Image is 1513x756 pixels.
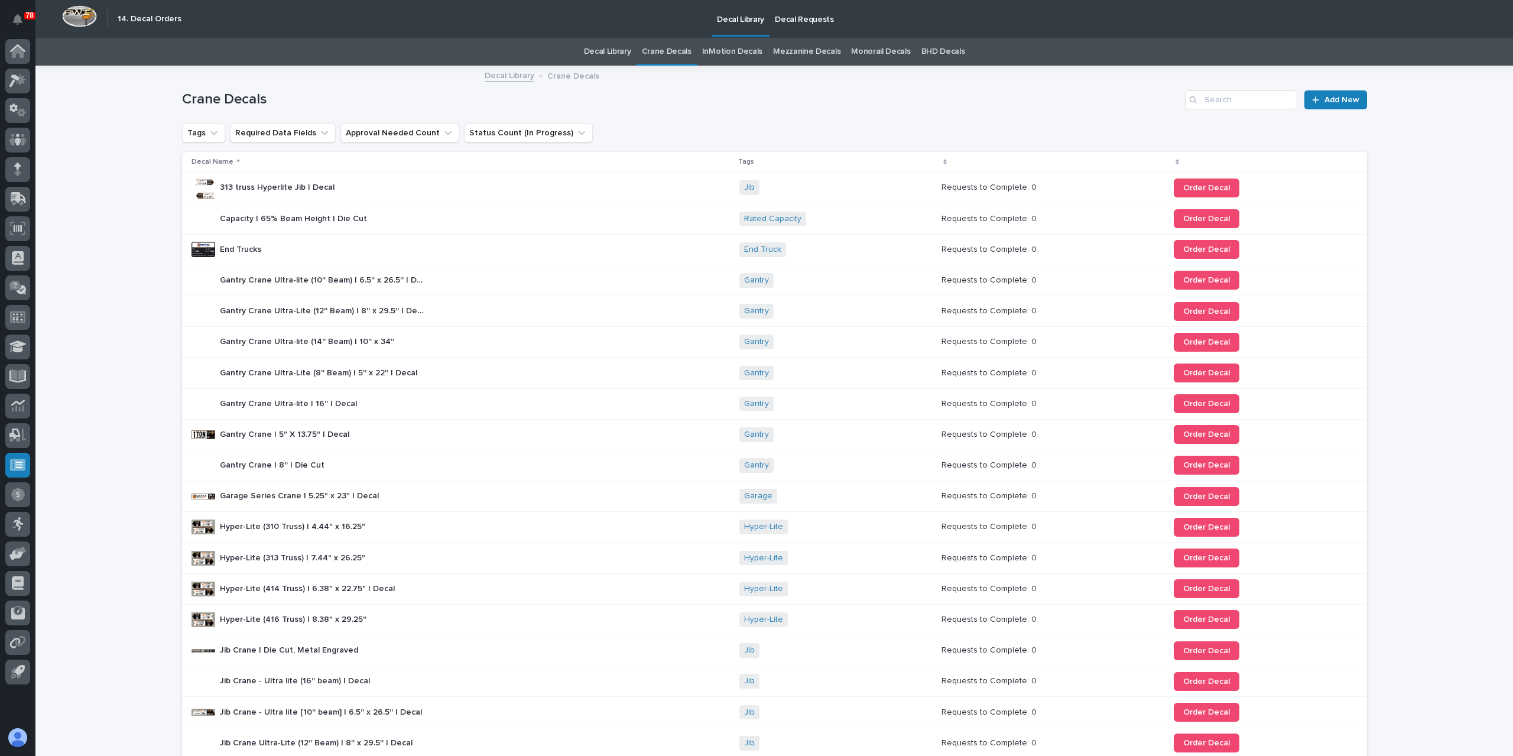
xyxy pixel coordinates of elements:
[182,203,1367,234] tr: Capacity | 65% Beam Height | Die CutCapacity | 65% Beam Height | Die Cut Rated Capacity Requests ...
[1174,302,1239,321] a: Order Decal
[340,124,459,142] button: Approval Needed Count
[941,304,1039,316] p: Requests to Complete: 0
[744,522,783,532] a: Hyper-Lite
[744,645,755,656] a: Jib
[1183,585,1230,593] span: Order Decal
[941,427,1039,440] p: Requests to Complete: 0
[182,358,1367,388] tr: Gantry Crane Ultra-Lite (8'' Beam) | 5'' x 22'' | DecalGantry Crane Ultra-Lite (8'' Beam) | 5'' x...
[744,615,783,625] a: Hyper-Lite
[220,736,415,748] p: Jib Crane Ultra-Lite (12'' Beam) | 8'' x 29.5'' | Decal
[941,520,1039,532] p: Requests to Complete: 0
[1183,184,1230,192] span: Order Decal
[941,180,1039,193] p: Requests to Complete: 0
[1183,677,1230,686] span: Order Decal
[941,551,1039,563] p: Requests to Complete: 0
[182,419,1367,450] tr: Gantry Crane | 5" X 13.75" | DecalGantry Crane | 5" X 13.75" | Decal Gantry Requests to Complete:...
[1183,276,1230,284] span: Order Decal
[5,7,30,32] button: Notifications
[182,91,1181,108] h1: Crane Decals
[182,296,1367,326] tr: Gantry Crane Ultra-Lite (12'' Beam) | 8'' x 29.5'' | DecalGantry Crane Ultra-Lite (12'' Beam) | 8...
[1174,641,1239,660] a: Order Decal
[941,242,1039,255] p: Requests to Complete: 0
[702,38,762,66] a: InMotion Decals
[941,736,1039,748] p: Requests to Complete: 0
[851,38,910,66] a: Monorail Decals
[1183,492,1230,501] span: Order Decal
[738,155,754,168] p: Tags
[941,489,1039,501] p: Requests to Complete: 0
[220,551,368,563] p: Hyper-Lite (313 Truss) | 7.44" x 26.25"
[744,553,783,563] a: Hyper-Lite
[941,643,1039,656] p: Requests to Complete: 0
[182,173,1367,203] tr: 313 truss Hyperlite Jib | Decal313 truss Hyperlite Jib | Decal Jib Requests to Complete: 0Request...
[941,212,1039,224] p: Requests to Complete: 0
[1185,90,1297,109] input: Search
[1174,672,1239,691] a: Order Decal
[1174,333,1239,352] a: Order Decal
[182,481,1367,512] tr: Garage Series Crane | 5.25" x 23" | DecalGarage Series Crane | 5.25" x 23" | Decal Garage Request...
[5,725,30,750] button: users-avatar
[941,612,1039,625] p: Requests to Complete: 0
[1174,240,1239,259] a: Order Decal
[15,14,30,33] div: Notifications78
[744,337,769,347] a: Gantry
[220,273,429,285] p: Gantry Crane Ultra-lite (10'' Beam) | 6.5'' x 26.5'' | Decal
[1174,271,1239,290] a: Order Decal
[1174,703,1239,722] a: Order Decal
[744,306,769,316] a: Gantry
[744,460,769,471] a: Gantry
[220,304,429,316] p: Gantry Crane Ultra-Lite (12'' Beam) | 8'' x 29.5'' | Decal
[1174,209,1239,228] a: Order Decal
[941,582,1039,594] p: Requests to Complete: 0
[744,708,755,718] a: Jib
[220,674,372,686] p: Jib Crane - Ultra lite (16'' beam) | Decal
[220,643,361,656] p: Jib Crane | Die Cut, Metal Engraved
[464,124,593,142] button: Status Count (In Progress)
[1174,734,1239,752] a: Order Decal
[584,38,631,66] a: Decal Library
[941,705,1039,718] p: Requests to Complete: 0
[182,388,1367,419] tr: Gantry Crane Ultra-lite | 16'' | DecalGantry Crane Ultra-lite | 16'' | Decal Gantry Requests to C...
[1304,90,1366,109] a: Add New
[220,612,369,625] p: Hyper-Lite (416 Truss) | 8.38" x 29.25"
[1174,179,1239,197] a: Order Decal
[182,573,1367,604] tr: Hyper-Lite (414 Truss) | 6.38" x 22.75" | DecalHyper-Lite (414 Truss) | 6.38" x 22.75" | Decal Hy...
[1183,400,1230,408] span: Order Decal
[744,245,781,255] a: End Truck
[182,604,1367,635] tr: Hyper-Lite (416 Truss) | 8.38" x 29.25"Hyper-Lite (416 Truss) | 8.38" x 29.25" Hyper-Lite Request...
[1174,425,1239,444] a: Order Decal
[941,674,1039,686] p: Requests to Complete: 0
[230,124,336,142] button: Required Data Fields
[1183,554,1230,562] span: Order Decal
[1183,615,1230,624] span: Order Decal
[191,155,233,168] p: Decal Name
[547,69,599,82] p: Crane Decals
[220,180,337,193] p: 313 truss Hyperlite Jib | Decal
[220,335,397,347] p: Gantry Crane Ultra-lite (14'' Beam) | 10'' x 34''
[220,212,369,224] p: Capacity | 65% Beam Height | Die Cut
[1174,487,1239,506] a: Order Decal
[1183,369,1230,377] span: Order Decal
[744,275,769,285] a: Gantry
[62,5,97,27] img: Workspace Logo
[182,512,1367,543] tr: Hyper-Lite (310 Truss) | 4.44" x 16.25"Hyper-Lite (310 Truss) | 4.44" x 16.25" Hyper-Lite Request...
[220,582,397,594] p: Hyper-Lite (414 Truss) | 6.38" x 22.75" | Decal
[1183,647,1230,655] span: Order Decal
[744,430,769,440] a: Gantry
[182,666,1367,697] tr: Jib Crane - Ultra lite (16'' beam) | DecalJib Crane - Ultra lite (16'' beam) | Decal Jib Requests...
[220,705,424,718] p: Jib Crane - Ultra lite [10'' beam] | 6.5'' x 26.5'' | Decal
[220,366,420,378] p: Gantry Crane Ultra-Lite (8'' Beam) | 5'' x 22'' | Decal
[1174,394,1239,413] a: Order Decal
[744,738,755,748] a: Jib
[220,458,327,471] p: Gantry Crane | 8'' | Die Cut
[744,676,755,686] a: Jib
[220,427,352,440] p: Gantry Crane | 5" X 13.75" | Decal
[921,38,965,66] a: BHD Decals
[1174,364,1239,382] a: Order Decal
[773,38,840,66] a: Mezzanine Decals
[1174,549,1239,567] a: Order Decal
[1324,96,1359,104] span: Add New
[941,366,1039,378] p: Requests to Complete: 0
[220,397,359,409] p: Gantry Crane Ultra-lite | 16'' | Decal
